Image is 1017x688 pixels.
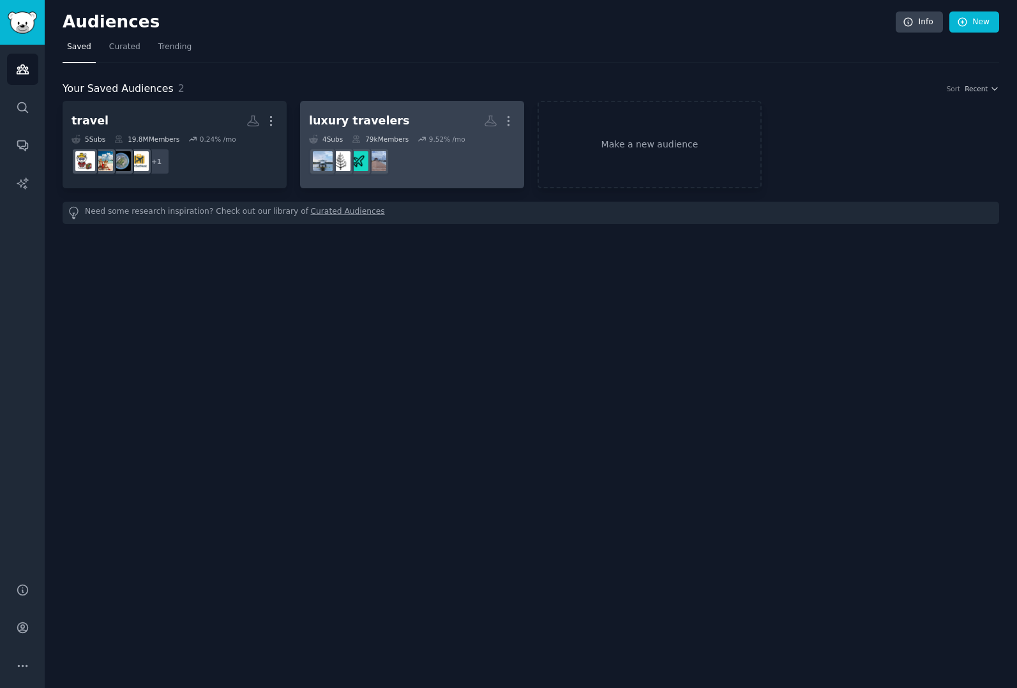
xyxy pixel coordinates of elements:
[75,151,95,171] img: travel
[114,135,179,144] div: 19.8M Members
[72,135,105,144] div: 5 Sub s
[313,151,333,171] img: LuxuryTravel
[63,81,174,97] span: Your Saved Audiences
[429,135,465,144] div: 9.52 % /mo
[63,202,999,224] div: Need some research inspiration? Check out our library of
[158,41,192,53] span: Trending
[129,151,149,171] img: JetSetNest
[63,37,96,63] a: Saved
[352,135,409,144] div: 79k Members
[200,135,236,144] div: 0.24 % /mo
[311,206,385,220] a: Curated Audiences
[105,37,145,63] a: Curated
[349,151,368,171] img: chubbytravel
[331,151,350,171] img: FourSeasonsHotels
[72,113,109,129] div: travel
[143,148,170,175] div: + 1
[309,135,343,144] div: 4 Sub s
[965,84,999,93] button: Recent
[896,11,943,33] a: Info
[154,37,196,63] a: Trending
[947,84,961,93] div: Sort
[8,11,37,34] img: GummySearch logo
[93,151,113,171] img: FATTravel
[63,101,287,188] a: travel5Subs19.8MMembers0.24% /mo+1JetSetNesttraveladviceFATTraveltravel
[67,41,91,53] span: Saved
[178,82,185,94] span: 2
[949,11,999,33] a: New
[538,101,762,188] a: Make a new audience
[965,84,988,93] span: Recent
[300,101,524,188] a: luxury travelers4Subs79kMembers9.52% /moluxefamilytravelschubbytravelFourSeasonsHotelsLuxuryTravel
[309,113,409,129] div: luxury travelers
[109,41,140,53] span: Curated
[111,151,131,171] img: traveladvice
[366,151,386,171] img: luxefamilytravels
[63,12,896,33] h2: Audiences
